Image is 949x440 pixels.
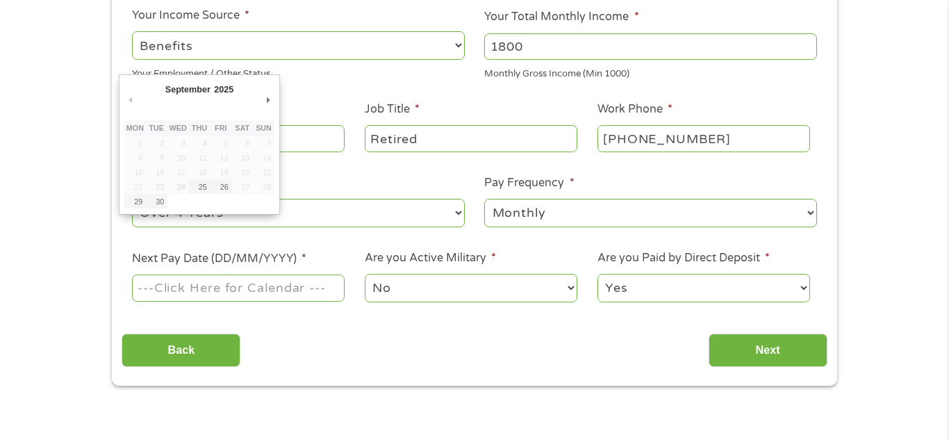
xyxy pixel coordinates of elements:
button: 29 [124,194,146,209]
div: September [163,80,212,99]
label: Your Total Monthly Income [484,10,638,24]
abbr: Sunday [256,124,272,132]
label: Are you Paid by Direct Deposit [597,251,770,266]
input: Next [709,334,827,368]
abbr: Friday [215,124,226,132]
abbr: Thursday [192,124,207,132]
input: 1800 [484,33,817,60]
input: Use the arrow keys to pick a date [132,275,345,301]
abbr: Saturday [235,124,249,132]
label: Pay Frequency [484,176,574,190]
label: Your Income Source [132,8,249,23]
label: Work Phone [597,102,672,117]
label: Are you Active Military [365,251,496,266]
button: Next Month [262,90,274,109]
abbr: Wednesday [170,124,187,132]
label: Next Pay Date (DD/MM/YYYY) [132,252,306,266]
input: Back [122,334,240,368]
div: Monthly Gross Income (Min 1000) [484,63,817,81]
div: Your Employment / Other Status [132,63,465,81]
input: Cashier [365,125,577,152]
label: Job Title [365,102,420,117]
button: 25 [189,179,211,194]
div: 2025 [213,80,236,99]
button: Previous Month [124,90,137,109]
abbr: Monday [126,124,144,132]
input: (231) 754-4010 [597,125,810,152]
button: 26 [210,179,231,194]
button: 30 [146,194,167,209]
abbr: Tuesday [149,124,164,132]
